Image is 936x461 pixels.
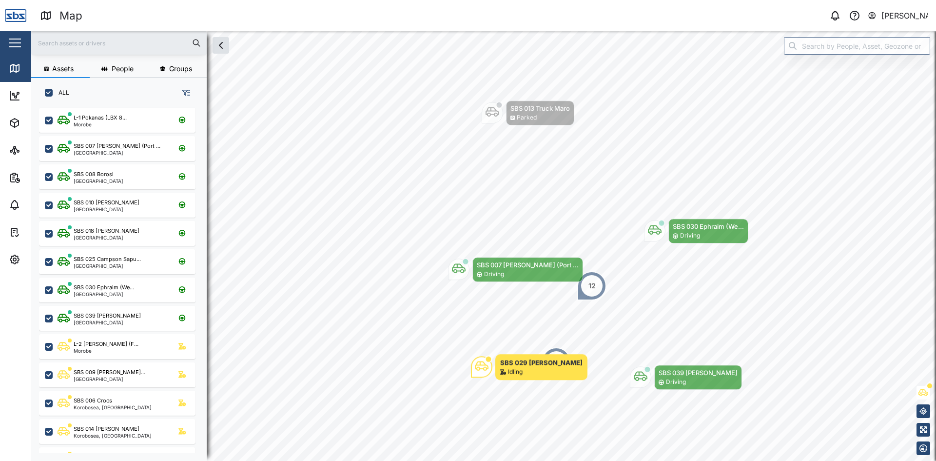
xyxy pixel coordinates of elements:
[74,433,152,438] div: Korobosea, [GEOGRAPHIC_DATA]
[508,367,523,377] div: Idling
[482,100,574,125] div: Map marker
[74,312,141,320] div: SBS 039 [PERSON_NAME]
[74,425,139,433] div: SBS 014 [PERSON_NAME]
[517,113,537,122] div: Parked
[74,397,112,405] div: SBS 006 Crocs
[666,378,686,387] div: Driving
[25,254,60,265] div: Settings
[74,199,139,207] div: SBS 010 [PERSON_NAME]
[25,145,49,156] div: Sites
[74,227,139,235] div: SBS 018 [PERSON_NAME]
[74,292,134,297] div: [GEOGRAPHIC_DATA]
[484,270,504,279] div: Driving
[784,37,930,55] input: Search by People, Asset, Geozone or Place
[588,281,596,291] div: 12
[673,221,744,231] div: SBS 030 Ephraim (We...
[500,358,583,367] div: SBS 029 [PERSON_NAME]
[74,170,114,179] div: SBS 008 Borosi
[74,122,127,127] div: Morobe
[25,227,52,238] div: Tasks
[471,354,587,380] div: Map marker
[510,103,570,113] div: SBS 013 Truck Maro
[25,200,56,210] div: Alarms
[53,89,69,97] label: ALL
[74,263,141,268] div: [GEOGRAPHIC_DATA]
[25,118,56,128] div: Assets
[74,320,141,325] div: [GEOGRAPHIC_DATA]
[74,150,160,155] div: [GEOGRAPHIC_DATA]
[680,231,700,241] div: Driving
[542,347,571,377] div: Map marker
[448,257,583,282] div: Map marker
[39,104,206,453] div: grid
[74,405,152,410] div: Korobosea, [GEOGRAPHIC_DATA]
[25,90,69,101] div: Dashboard
[74,368,145,377] div: SBS 009 [PERSON_NAME]...
[169,65,192,72] span: Groups
[74,348,138,353] div: Morobe
[74,340,138,348] div: L-2 [PERSON_NAME] (F...
[644,219,748,243] div: Map marker
[881,10,928,22] div: [PERSON_NAME]
[52,65,74,72] span: Assets
[577,271,606,301] div: Map marker
[5,5,26,26] img: Main Logo
[74,255,141,263] div: SBS 025 Campson Sapu...
[74,377,145,381] div: [GEOGRAPHIC_DATA]
[37,36,201,50] input: Search assets or drivers
[74,179,123,183] div: [GEOGRAPHIC_DATA]
[25,63,47,74] div: Map
[630,365,742,390] div: Map marker
[25,172,58,183] div: Reports
[74,207,139,212] div: [GEOGRAPHIC_DATA]
[74,142,160,150] div: SBS 007 [PERSON_NAME] (Port ...
[74,235,139,240] div: [GEOGRAPHIC_DATA]
[59,7,82,24] div: Map
[659,368,738,378] div: SBS 039 [PERSON_NAME]
[112,65,134,72] span: People
[31,31,936,461] canvas: Map
[74,283,134,292] div: SBS 030 Ephraim (We...
[867,9,928,22] button: [PERSON_NAME]
[74,114,127,122] div: L-1 Pokanas (LBX 8...
[477,260,579,270] div: SBS 007 [PERSON_NAME] (Port ...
